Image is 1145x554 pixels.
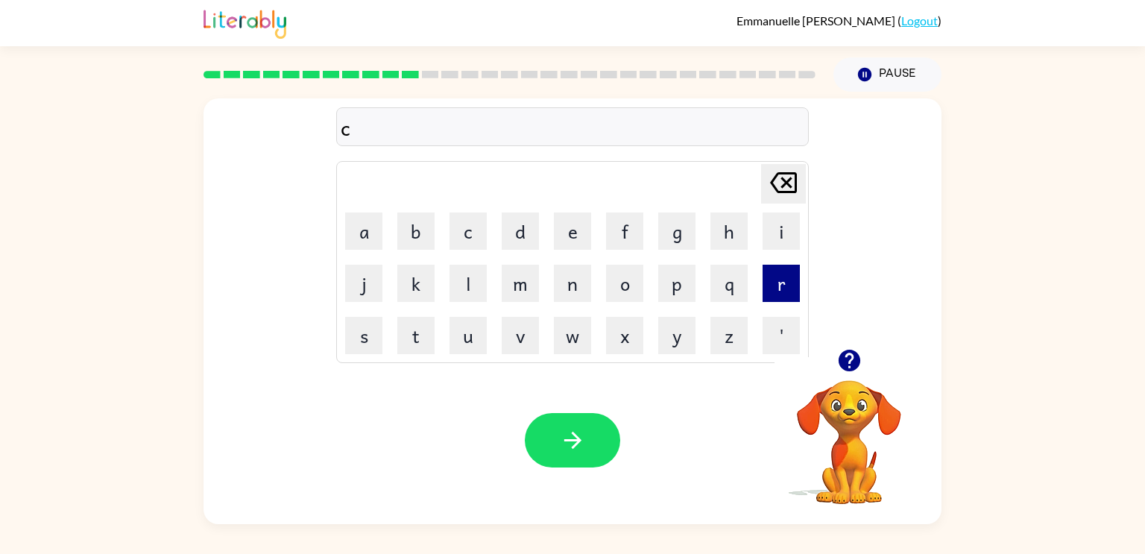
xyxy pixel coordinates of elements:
[658,317,695,354] button: y
[397,317,435,354] button: t
[341,112,804,143] div: c
[736,13,941,28] div: ( )
[397,213,435,250] button: b
[450,265,487,302] button: l
[658,265,695,302] button: p
[833,57,941,92] button: Pause
[345,213,382,250] button: a
[606,213,643,250] button: f
[345,265,382,302] button: j
[502,317,539,354] button: v
[554,265,591,302] button: n
[710,265,748,302] button: q
[450,213,487,250] button: c
[736,13,898,28] span: Emmanuelle [PERSON_NAME]
[502,213,539,250] button: d
[554,317,591,354] button: w
[658,213,695,250] button: g
[763,317,800,354] button: '
[502,265,539,302] button: m
[606,265,643,302] button: o
[606,317,643,354] button: x
[450,317,487,354] button: u
[901,13,938,28] a: Logout
[710,213,748,250] button: h
[204,6,286,39] img: Literably
[554,213,591,250] button: e
[397,265,435,302] button: k
[345,317,382,354] button: s
[710,317,748,354] button: z
[763,265,800,302] button: r
[763,213,800,250] button: i
[775,357,924,506] video: Your browser must support playing .mp4 files to use Literably. Please try using another browser.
